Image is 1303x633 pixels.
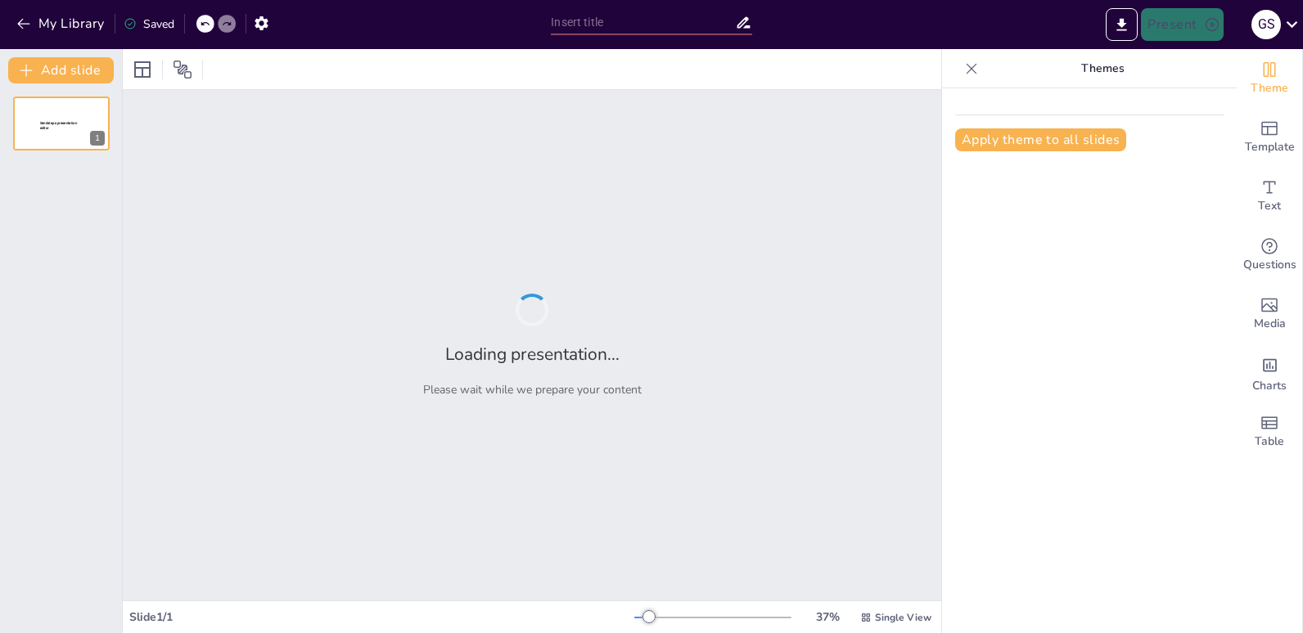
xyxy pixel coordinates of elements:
span: Theme [1251,79,1288,97]
div: Add ready made slides [1237,108,1302,167]
div: Add charts and graphs [1237,343,1302,402]
input: Insert title [551,11,734,34]
div: Get real-time input from your audience [1237,226,1302,285]
div: Change the overall theme [1237,49,1302,108]
span: Template [1245,138,1295,156]
span: Questions [1243,256,1296,274]
div: 1 [13,97,110,150]
button: Export to PowerPoint [1106,8,1138,41]
span: Position [173,60,192,79]
h2: Loading presentation... [445,343,620,366]
button: G S [1251,8,1281,41]
p: Please wait while we prepare your content [423,382,642,397]
div: G S [1251,10,1281,39]
div: Add a table [1237,402,1302,461]
span: Sendsteps presentation editor [40,121,77,130]
button: Add slide [8,57,114,83]
span: Text [1258,197,1281,215]
button: Apply theme to all slides [955,128,1126,151]
div: Add images, graphics, shapes or video [1237,285,1302,343]
span: Table [1255,433,1284,451]
div: 37 % [808,609,847,625]
span: Single View [875,611,931,624]
div: 1 [90,131,105,146]
div: Saved [124,16,174,32]
span: Charts [1252,377,1287,395]
div: Add text boxes [1237,167,1302,226]
span: Media [1254,315,1286,333]
div: Slide 1 / 1 [129,609,634,625]
button: Present [1141,8,1223,41]
div: Layout [129,56,156,83]
button: My Library [12,11,111,37]
p: Themes [985,49,1220,88]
